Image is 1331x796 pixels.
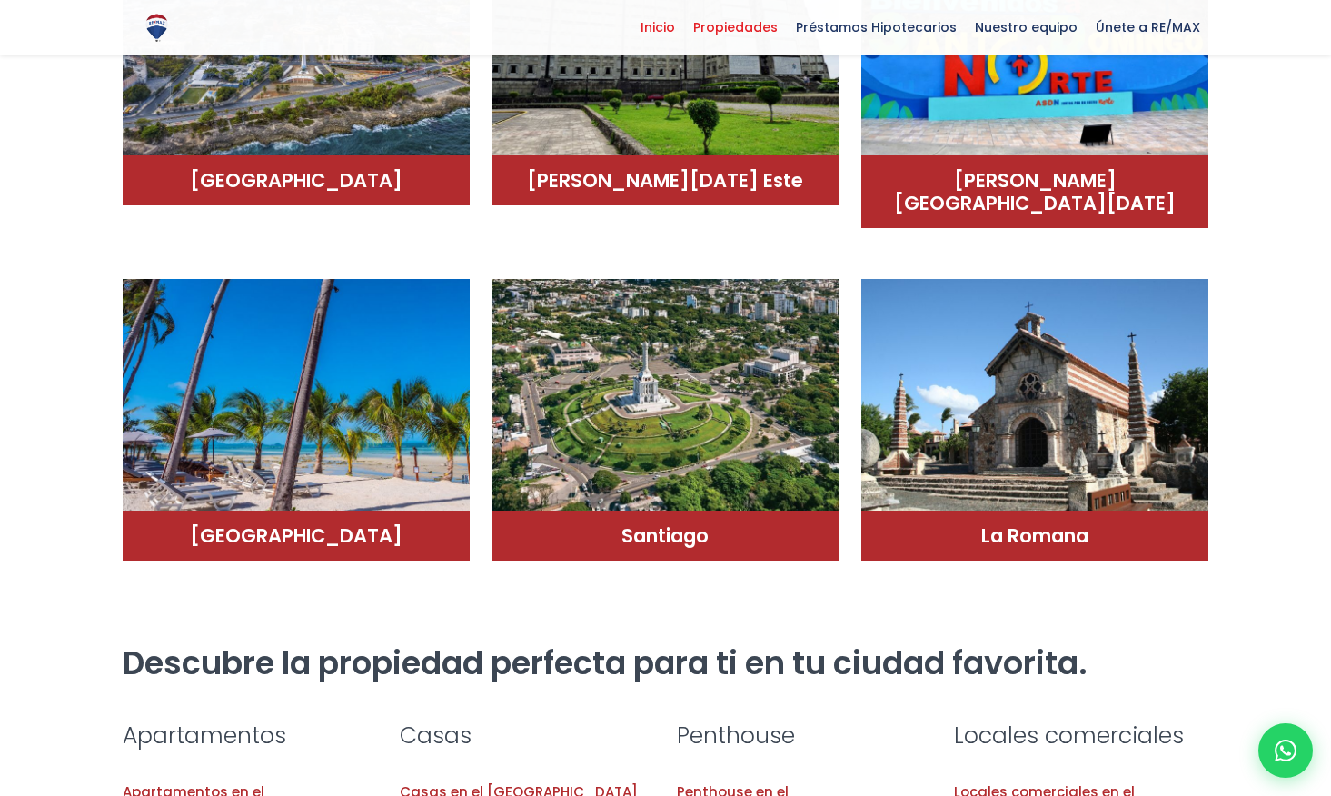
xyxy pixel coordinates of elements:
h4: Santiago [510,524,821,547]
h2: Descubre la propiedad perfecta para ti en tu ciudad favorita. [123,642,1209,683]
img: La Romana [861,279,1209,524]
h3: Apartamentos [123,720,378,751]
h4: La Romana [879,524,1191,547]
h3: Locales comerciales [954,720,1209,751]
h4: [PERSON_NAME][GEOGRAPHIC_DATA][DATE] [879,169,1191,214]
h3: Casas [400,720,655,751]
span: Préstamos Hipotecarios [787,14,966,41]
h4: [PERSON_NAME][DATE] Este [510,169,821,192]
img: Logo de REMAX [141,12,173,44]
img: Santiago [492,279,839,524]
span: Inicio [631,14,684,41]
h3: Penthouse [677,720,932,751]
a: La RomanaLa Romana [861,265,1209,561]
img: Punta Cana [123,279,471,524]
a: Punta Cana[GEOGRAPHIC_DATA] [123,265,471,561]
span: Únete a RE/MAX [1087,14,1209,41]
span: Propiedades [684,14,787,41]
h4: [GEOGRAPHIC_DATA] [141,524,452,547]
a: SantiagoSantiago [492,265,839,561]
span: Nuestro equipo [966,14,1087,41]
h4: [GEOGRAPHIC_DATA] [141,169,452,192]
